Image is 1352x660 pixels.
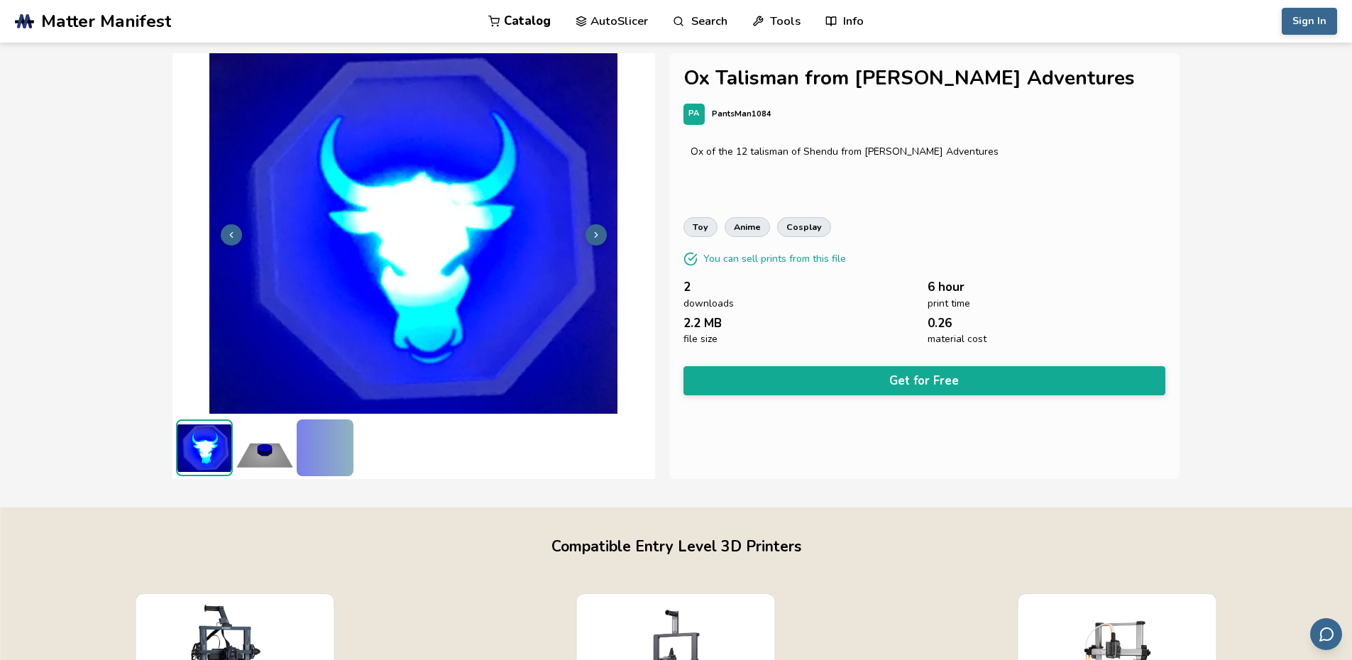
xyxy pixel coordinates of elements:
span: 6 hour [928,280,964,294]
span: print time [928,298,970,309]
button: Get for Free [683,366,1166,395]
span: 2.2 MB [683,317,722,330]
span: 0.26 [928,317,952,330]
span: Matter Manifest [41,11,171,31]
button: Sign In [1282,8,1337,35]
h1: Ox Talisman from [PERSON_NAME] Adventures [683,67,1166,89]
span: material cost [928,334,986,345]
span: file size [683,334,718,345]
a: toy [683,217,718,237]
h2: Compatible Entry Level 3D Printers [14,536,1338,558]
span: PA [688,109,699,119]
p: PantsMan1084 [712,106,771,121]
span: downloads [683,298,734,309]
button: Send feedback via email [1310,618,1342,650]
p: You can sell prints from this file [703,251,846,266]
a: cosplay [777,217,831,237]
span: 2 [683,280,691,294]
a: anime [725,217,770,237]
div: Ox of the 12 talisman of Shendu from [PERSON_NAME] Adventures [691,146,1159,158]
